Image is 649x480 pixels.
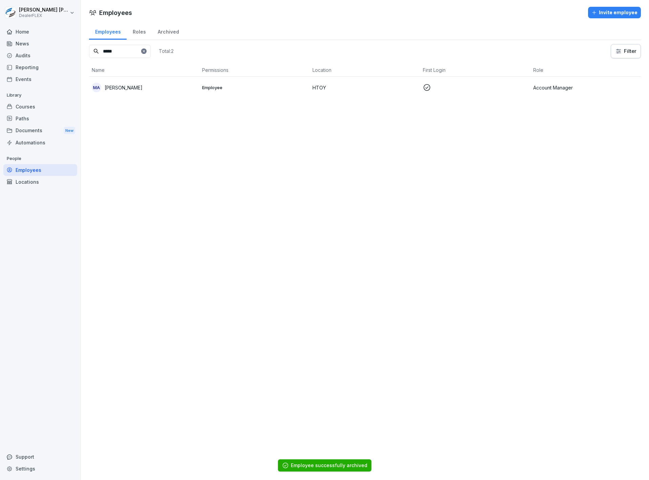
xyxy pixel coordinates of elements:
[3,61,77,73] a: Reporting
[64,127,75,135] div: New
[127,22,152,40] a: Roles
[3,38,77,49] a: News
[19,7,68,13] p: [PERSON_NAME] [PERSON_NAME]
[3,164,77,176] a: Employees
[591,9,637,16] div: Invite employee
[105,84,143,91] p: [PERSON_NAME]
[3,153,77,164] p: People
[3,124,77,137] div: Documents
[159,48,174,54] p: Total: 2
[89,64,199,77] th: Name
[588,7,641,18] button: Invite employee
[533,84,638,91] p: Account Manager
[89,22,127,40] a: Employees
[99,8,132,17] h1: Employees
[202,84,307,91] p: Employee
[531,64,641,77] th: Role
[310,64,420,77] th: Location
[19,13,68,18] p: DealerFLEX
[92,83,101,92] div: MA
[152,22,185,40] a: Archived
[3,90,77,101] p: Library
[3,73,77,85] a: Events
[3,101,77,113] a: Courses
[312,84,417,91] p: HTOY
[3,124,77,137] a: DocumentsNew
[199,64,310,77] th: Permissions
[3,49,77,61] a: Audits
[3,451,77,463] div: Support
[3,176,77,188] a: Locations
[615,48,636,55] div: Filter
[3,26,77,38] a: Home
[3,137,77,148] a: Automations
[420,64,531,77] th: First Login
[3,113,77,124] a: Paths
[291,462,367,469] div: Employee successfully archived
[3,463,77,475] a: Settings
[611,44,641,58] button: Filter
